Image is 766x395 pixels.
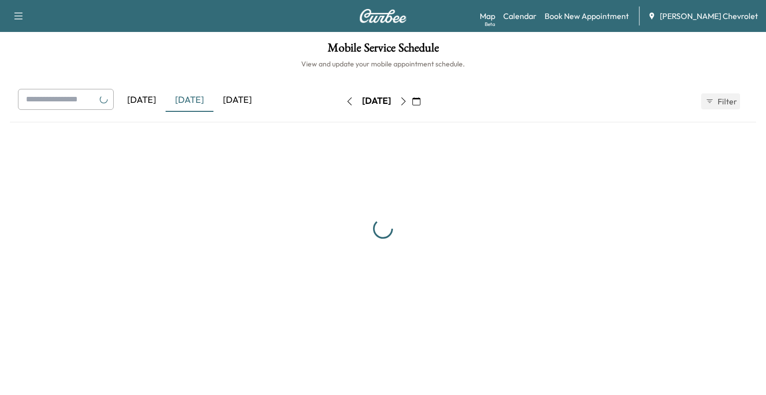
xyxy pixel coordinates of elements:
[10,42,756,59] h1: Mobile Service Schedule
[485,20,495,28] div: Beta
[545,10,629,22] a: Book New Appointment
[718,95,736,107] span: Filter
[480,10,495,22] a: MapBeta
[118,89,166,112] div: [DATE]
[701,93,740,109] button: Filter
[362,95,391,107] div: [DATE]
[359,9,407,23] img: Curbee Logo
[10,59,756,69] h6: View and update your mobile appointment schedule.
[213,89,261,112] div: [DATE]
[660,10,758,22] span: [PERSON_NAME] Chevrolet
[503,10,537,22] a: Calendar
[166,89,213,112] div: [DATE]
